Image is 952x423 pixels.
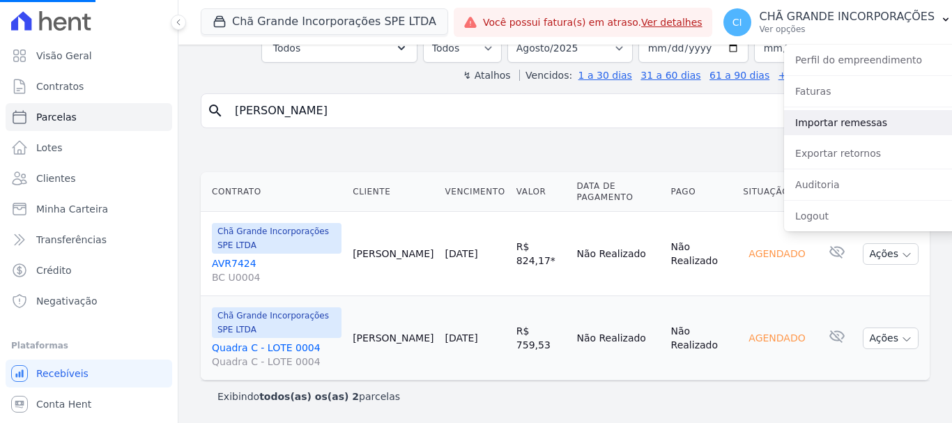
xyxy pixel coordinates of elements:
[227,97,923,125] input: Buscar por nome do lote ou do cliente
[519,70,572,81] label: Vencidos:
[863,243,919,265] button: Ações
[511,212,571,296] td: R$ 824,17
[6,195,172,223] a: Minha Carteira
[778,70,840,81] a: + de 90 dias
[347,296,439,380] td: [PERSON_NAME]
[511,296,571,380] td: R$ 759,53
[6,360,172,387] a: Recebíveis
[709,70,769,81] a: 61 a 90 dias
[347,212,439,296] td: [PERSON_NAME]
[347,172,439,212] th: Cliente
[212,270,341,284] span: BC U0004
[207,102,224,119] i: search
[571,172,665,212] th: Data de Pagamento
[6,134,172,162] a: Lotes
[212,355,341,369] span: Quadra C - LOTE 0004
[445,332,477,344] a: [DATE]
[36,141,63,155] span: Lotes
[732,17,742,27] span: CI
[217,390,400,403] p: Exibindo parcelas
[445,248,477,259] a: [DATE]
[212,256,341,284] a: AVR7424BC U0004
[212,307,341,338] span: Chã Grande Incorporações SPE LTDA
[36,110,77,124] span: Parcelas
[6,72,172,100] a: Contratos
[666,296,738,380] td: Não Realizado
[36,79,84,93] span: Contratos
[6,226,172,254] a: Transferências
[36,294,98,308] span: Negativação
[261,33,417,63] button: Todos
[259,391,359,402] b: todos(as) os(as) 2
[6,103,172,131] a: Parcelas
[863,328,919,349] button: Ações
[578,70,632,81] a: 1 a 30 dias
[201,172,347,212] th: Contrato
[737,172,816,212] th: Situação
[36,263,72,277] span: Crédito
[11,337,167,354] div: Plataformas
[6,287,172,315] a: Negativação
[439,172,510,212] th: Vencimento
[6,42,172,70] a: Visão Geral
[6,256,172,284] a: Crédito
[666,212,738,296] td: Não Realizado
[743,328,811,348] div: Agendado
[36,233,107,247] span: Transferências
[641,17,703,28] a: Ver detalhes
[36,202,108,216] span: Minha Carteira
[36,367,89,380] span: Recebíveis
[201,8,448,35] button: Chã Grande Incorporações SPE LTDA
[212,341,341,369] a: Quadra C - LOTE 0004Quadra C - LOTE 0004
[463,70,510,81] label: ↯ Atalhos
[36,49,92,63] span: Visão Geral
[743,244,811,263] div: Agendado
[212,223,341,254] span: Chã Grande Incorporações SPE LTDA
[273,40,300,56] span: Todos
[760,24,935,35] p: Ver opções
[6,164,172,192] a: Clientes
[666,172,738,212] th: Pago
[483,15,703,30] span: Você possui fatura(s) em atraso.
[36,397,91,411] span: Conta Hent
[571,296,665,380] td: Não Realizado
[6,390,172,418] a: Conta Hent
[511,172,571,212] th: Valor
[571,212,665,296] td: Não Realizado
[36,171,75,185] span: Clientes
[760,10,935,24] p: CHÃ GRANDE INCORPORAÇÕES
[640,70,700,81] a: 31 a 60 dias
